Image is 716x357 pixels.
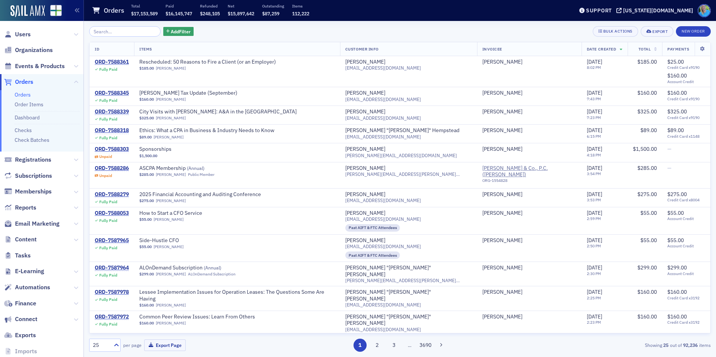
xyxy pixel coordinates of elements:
span: ALOnDemand Subscription [139,265,234,271]
span: [DATE] [587,210,602,216]
span: $185.00 [637,58,657,65]
button: AddFilter [163,27,194,36]
span: Rescheduled: 50 Reasons to Fire a Client (or an Employer) [139,59,276,65]
span: [EMAIL_ADDRESS][DOMAIN_NAME] [345,97,421,102]
div: Past AIFT & FTC Attendees [345,251,400,259]
time: 7:23 PM [587,115,601,120]
span: [EMAIL_ADDRESS][DOMAIN_NAME] [345,65,421,71]
div: ORD-7588318 [95,127,129,134]
span: $160.00 [637,313,657,320]
span: Credit Card x8004 [667,198,705,202]
p: Paid [166,3,192,9]
a: [PERSON_NAME] [156,116,186,120]
span: Credit Card x3192 [667,296,705,300]
span: $55.00 [640,237,657,244]
a: New Order [676,27,711,34]
span: Add Filter [171,28,191,35]
div: Fully Paid [99,199,117,204]
span: $299.00 [139,272,154,277]
p: Items [292,3,309,9]
div: Export [652,30,668,34]
a: Events & Products [4,62,65,70]
img: SailAMX [50,5,62,16]
span: [EMAIL_ADDRESS][DOMAIN_NAME] [345,134,421,140]
time: 2:23 PM [587,320,601,325]
span: $160.00 [667,289,687,295]
span: $55.00 [139,217,152,222]
span: $160.00 [139,97,154,102]
span: $89.00 [667,127,684,134]
button: 1 [354,339,367,352]
a: [PERSON_NAME] [345,90,385,97]
time: 7:43 PM [587,96,601,101]
span: [DATE] [587,289,602,295]
span: ASCPA Membership [139,165,234,172]
a: Exports [4,331,36,339]
a: [PERSON_NAME] [156,303,186,308]
a: [PERSON_NAME] [156,97,186,102]
time: 8:02 PM [587,65,601,70]
span: Lessee Implementation Issues for Operation Leases: The Questions Some Are Having [139,289,335,302]
button: New Order [676,26,711,37]
span: Larry Waldrep [482,210,576,217]
span: Keith Huner [482,265,576,271]
a: [PERSON_NAME] [154,135,183,140]
span: $160.00 [667,313,687,320]
span: Customer Info [345,46,379,52]
a: [PERSON_NAME] [482,314,522,320]
span: [EMAIL_ADDRESS][DOMAIN_NAME] [345,198,421,203]
span: Anne Marie Roylance [482,146,576,153]
span: Credit Card x9190 [667,65,705,70]
div: ORD-7588053 [95,210,129,217]
span: Subscriptions [15,172,52,180]
span: $325.00 [667,108,687,115]
a: Ethics: What a CPA in Business & Industry Needs to Know [139,127,274,134]
span: $55.00 [667,237,684,244]
div: Fully Paid [99,297,117,302]
a: Sponsorships [139,146,234,153]
button: [US_STATE][DOMAIN_NAME] [616,8,696,13]
span: [DATE] [587,89,602,96]
div: ORD-7588339 [95,109,129,115]
span: — [667,146,671,152]
a: [PERSON_NAME] [482,90,522,97]
a: ORD-7588303 [95,146,129,153]
time: 2:50 PM [587,243,601,248]
span: $25.00 [667,58,684,65]
a: Subscriptions [4,172,52,180]
a: Connect [4,315,37,323]
span: $55.00 [640,210,657,216]
span: Tammy Silverman [482,59,576,65]
a: [PERSON_NAME] [482,289,522,296]
span: Automations [15,283,50,292]
span: $89.00 [139,135,152,140]
span: [PERSON_NAME][EMAIL_ADDRESS][DOMAIN_NAME] [345,153,457,158]
a: How to Start a CFO Service [139,210,234,217]
div: Fully Paid [99,273,117,278]
div: ORD-7587965 [95,237,129,244]
time: 3:53 PM [587,197,601,202]
span: 2025 Financial Accounting and Auditing Conference [139,191,261,198]
p: Total [131,3,158,9]
div: ORD-7587964 [95,265,129,271]
span: $1,500.00 [633,146,657,152]
a: [PERSON_NAME] [482,59,522,65]
a: ORD-7587972 [95,314,129,320]
a: [PERSON_NAME] "[PERSON_NAME]" Hempstead [345,127,459,134]
span: Andy Jones [482,289,576,296]
span: 112,222 [292,10,309,16]
a: [PERSON_NAME] [345,146,385,153]
div: Support [586,7,612,14]
a: [PERSON_NAME] [482,237,522,244]
span: $285.00 [637,165,657,171]
a: ORD-7588286 [95,165,129,172]
span: [PERSON_NAME][EMAIL_ADDRESS][PERSON_NAME][DOMAIN_NAME] [345,278,472,283]
a: Checks [15,127,32,134]
span: Judson Spooner [482,191,576,198]
span: [EMAIL_ADDRESS][DOMAIN_NAME] [345,115,421,121]
label: per page [123,342,142,348]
